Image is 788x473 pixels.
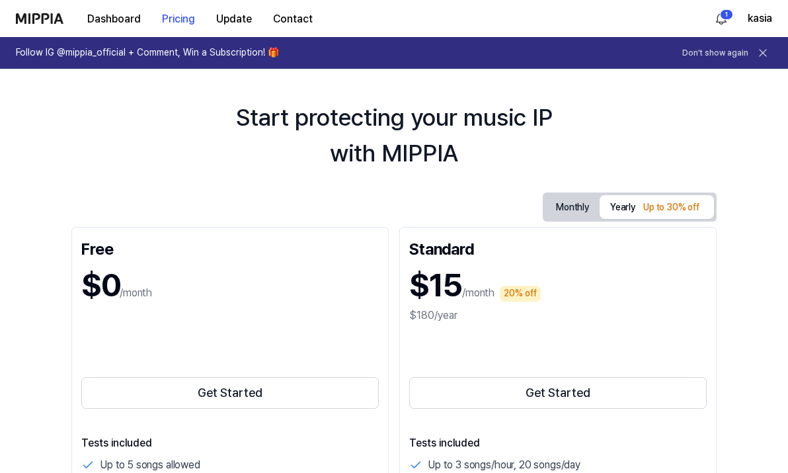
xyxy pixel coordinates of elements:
[409,374,707,411] a: Get Started
[545,197,600,218] button: Monthly
[409,263,462,308] h1: $15
[16,13,63,24] img: logo
[500,286,541,302] div: 20% off
[748,11,772,26] button: kasia
[16,46,279,60] h1: Follow IG @mippia_official + Comment, Win a Subscription! 🎁
[720,9,733,20] div: 1
[600,195,714,219] button: Yearly
[409,435,707,451] p: Tests included
[81,374,379,411] a: Get Started
[206,1,262,37] a: Update
[151,6,206,32] button: Pricing
[409,377,707,409] button: Get Started
[711,8,732,29] button: 알림1
[462,285,494,301] p: /month
[713,11,729,26] img: 알림
[81,435,379,451] p: Tests included
[77,6,151,32] button: Dashboard
[639,200,703,216] div: Up to 30% off
[81,377,379,409] button: Get Started
[409,308,707,323] div: $180/year
[206,6,262,32] button: Update
[151,1,206,37] a: Pricing
[409,237,707,258] div: Standard
[81,237,379,258] div: Free
[120,285,152,301] p: /month
[262,6,323,32] button: Contact
[682,48,748,59] button: Don't show again
[81,263,120,308] h1: $0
